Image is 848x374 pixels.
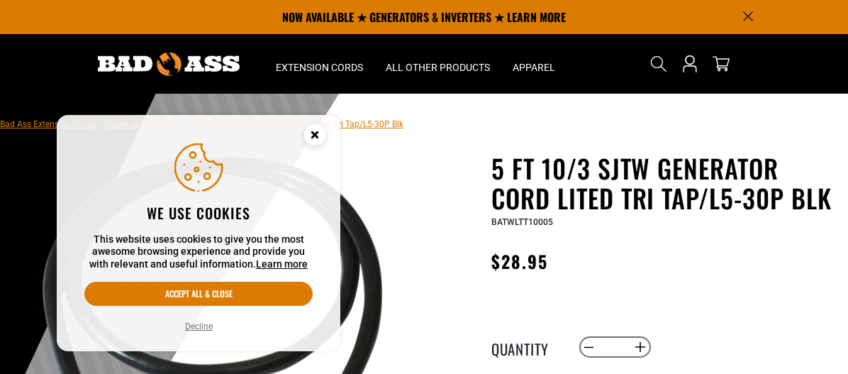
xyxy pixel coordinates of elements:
[98,53,240,76] img: Bad Ass Extension Cords
[256,258,308,270] a: Learn more
[491,338,562,356] label: Quantity
[84,204,313,222] h2: We use cookies
[491,217,553,227] span: BATWLTT10005
[374,34,501,94] summary: All Other Products
[491,248,548,274] span: $28.95
[264,34,374,94] summary: Extension Cords
[84,233,313,271] p: This website uses cookies to give you the most awesome browsing experience and provide you with r...
[57,115,340,352] aside: Cookie Consent
[647,53,670,75] summary: Search
[491,153,837,213] h1: 5 FT 10/3 SJTW Generator Cord Lited Tri Tap/L5-30P Blk
[386,61,490,74] span: All Other Products
[276,61,363,74] span: Extension Cords
[84,282,313,306] button: Accept all & close
[501,34,567,94] summary: Apparel
[181,319,217,334] button: Decline
[513,61,555,74] span: Apparel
